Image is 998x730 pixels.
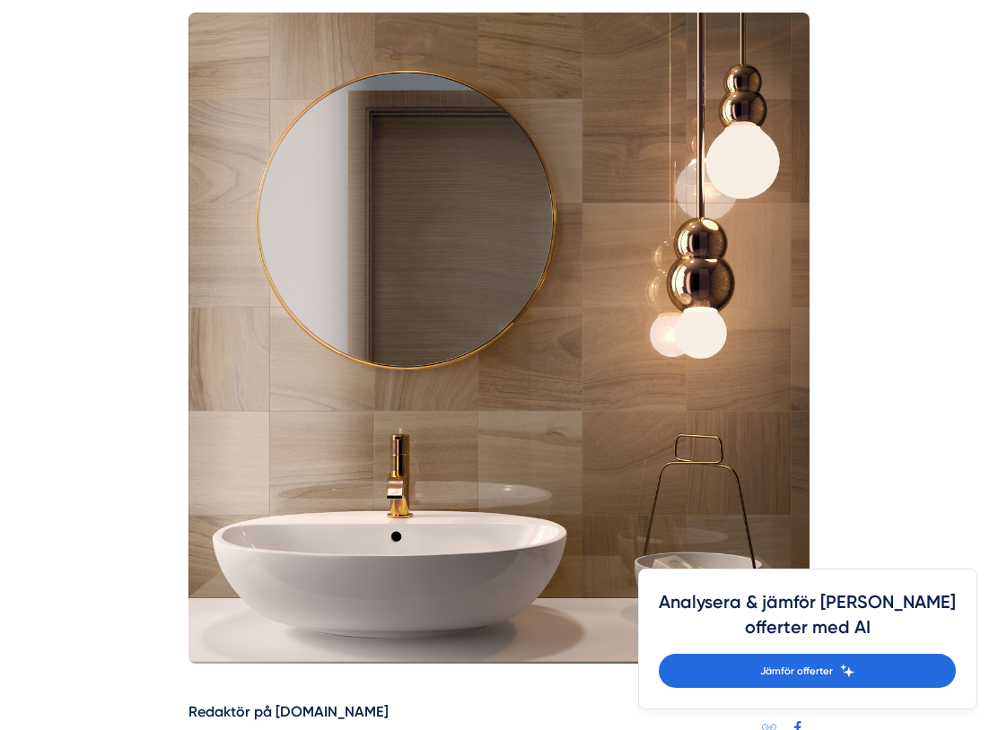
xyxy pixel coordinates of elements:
h4: Analysera & jämför [PERSON_NAME] offerter med AI [659,590,956,654]
h5: Redaktör på [DOMAIN_NAME] [188,700,389,727]
a: Jämför offerter [659,654,956,688]
img: renovera badrum [188,13,810,664]
span: Jämför offerter [760,663,833,679]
